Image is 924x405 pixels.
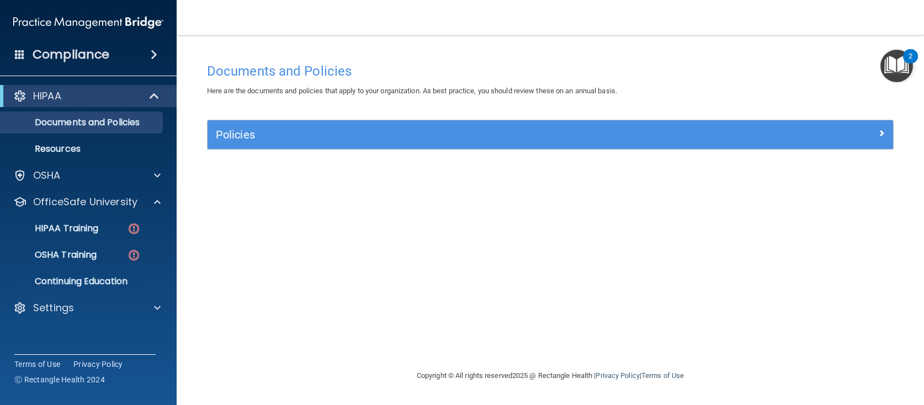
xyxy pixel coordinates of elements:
[7,276,158,287] p: Continuing Education
[33,89,61,103] p: HIPAA
[909,56,912,71] div: 2
[33,169,61,182] p: OSHA
[33,47,109,62] h4: Compliance
[73,359,123,370] a: Privacy Policy
[13,89,160,103] a: HIPAA
[7,117,158,128] p: Documents and Policies
[13,195,161,209] a: OfficeSafe University
[596,371,639,380] a: Privacy Policy
[14,359,60,370] a: Terms of Use
[7,143,158,154] p: Resources
[127,222,141,236] img: danger-circle.6113f641.png
[127,248,141,262] img: danger-circle.6113f641.png
[13,169,161,182] a: OSHA
[14,374,105,385] span: Ⓒ Rectangle Health 2024
[13,301,161,315] a: Settings
[207,87,617,95] span: Here are the documents and policies that apply to your organization. As best practice, you should...
[207,64,894,78] h4: Documents and Policies
[880,50,913,82] button: Open Resource Center, 2 new notifications
[7,223,98,234] p: HIPAA Training
[641,371,684,380] a: Terms of Use
[33,195,137,209] p: OfficeSafe University
[349,358,752,393] div: Copyright © All rights reserved 2025 @ Rectangle Health | |
[13,12,163,34] img: PMB logo
[7,249,97,260] p: OSHA Training
[216,129,714,141] h5: Policies
[33,301,74,315] p: Settings
[216,126,885,143] a: Policies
